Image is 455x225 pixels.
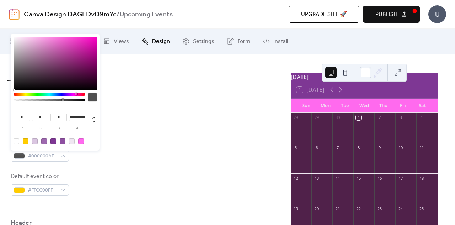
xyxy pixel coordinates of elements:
div: Fri [393,99,412,113]
div: 21 [335,206,340,211]
a: Form [221,32,256,51]
span: #FFCC00FF [28,186,58,195]
div: [DATE] [291,73,438,81]
div: Mon [316,99,335,113]
a: Views [98,32,134,51]
label: g [32,126,48,130]
div: Default event color [11,172,68,181]
span: Install [273,37,288,46]
div: 30 [335,115,340,120]
a: Design [136,32,175,51]
div: 14 [335,176,340,181]
div: 19 [293,206,298,211]
div: 28 [293,115,298,120]
div: 20 [314,206,319,211]
a: Connect [53,32,96,51]
div: 5 [293,145,298,151]
div: Tue [335,99,354,113]
div: Thu [374,99,393,113]
div: 1 [356,115,361,120]
span: Views [114,37,129,46]
label: a [69,126,85,130]
div: 3 [398,115,403,120]
span: Upgrade site 🚀 [301,10,347,19]
div: 16 [377,176,382,181]
span: Design [152,37,170,46]
div: 10 [398,145,403,151]
span: Settings [193,37,214,46]
button: Publish [363,6,420,23]
button: Upgrade site 🚀 [289,6,359,23]
span: Form [237,37,250,46]
div: Sun [296,99,316,113]
img: logo [9,9,20,20]
div: rgb(255, 204, 0) [23,138,28,144]
div: Wed [354,99,374,113]
button: Colors [7,54,35,81]
div: rgb(126, 55, 148) [50,138,56,144]
div: rgb(218, 198, 225) [32,138,38,144]
div: 23 [377,206,382,211]
label: r [14,126,30,130]
div: 13 [314,176,319,181]
div: 24 [398,206,403,211]
div: 2 [377,115,382,120]
div: 22 [356,206,361,211]
div: rgba(255, 39, 230, 0.6862745098039216) [78,138,84,144]
div: 25 [419,206,424,211]
div: 8 [356,145,361,151]
a: My Events [4,32,51,51]
div: 6 [314,145,319,151]
div: 29 [314,115,319,120]
div: 17 [398,176,403,181]
div: 15 [356,176,361,181]
div: 18 [419,176,424,181]
div: 9 [377,145,382,151]
a: Canva Design DAGLDvD9mYc [24,8,117,21]
div: rgb(158, 105, 175) [41,138,47,144]
div: rgba(0, 0, 0, 0) [14,138,19,144]
div: rgb(142, 80, 161) [60,138,65,144]
div: 11 [419,145,424,151]
span: Publish [375,10,397,19]
label: b [50,126,67,130]
div: Sat [413,99,432,113]
div: 4 [419,115,424,120]
b: / [117,8,119,21]
div: U [428,5,446,23]
div: 12 [293,176,298,181]
div: rgb(240, 231, 242) [69,138,75,144]
b: Upcoming Events [119,8,173,21]
div: 7 [335,145,340,151]
a: Install [257,32,293,51]
a: Settings [177,32,220,51]
span: #000000AF [28,152,58,161]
